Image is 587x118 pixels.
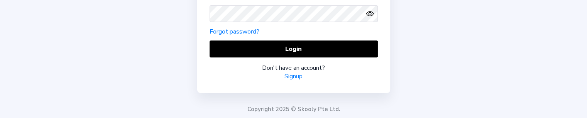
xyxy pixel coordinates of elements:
ion-icon: eye outline [366,10,374,18]
a: Signup [284,72,303,81]
a: Forgot password? [210,27,259,36]
div: Don't have an account? [210,64,378,72]
button: Login [210,40,378,57]
button: eye outlineeye off outline [366,10,377,18]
